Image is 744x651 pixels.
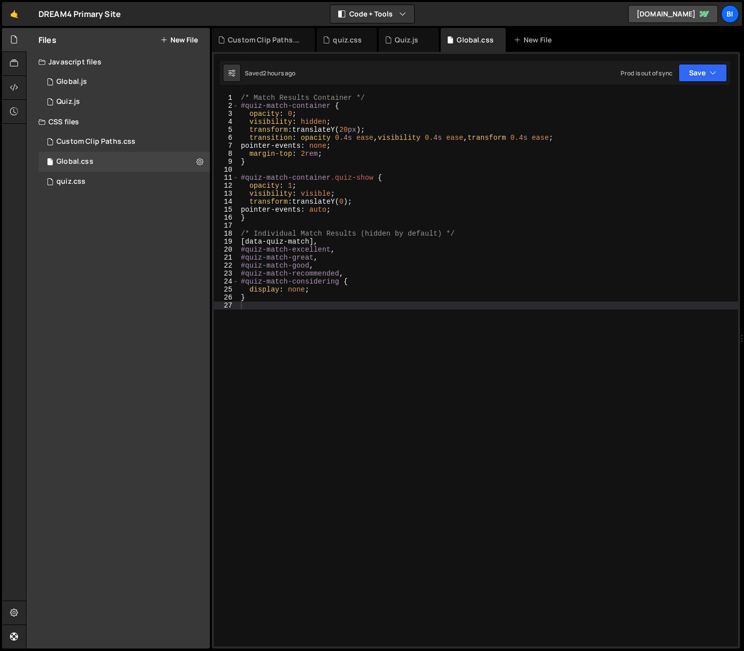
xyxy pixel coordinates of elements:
[214,198,239,206] div: 14
[214,230,239,238] div: 18
[214,102,239,110] div: 2
[721,5,739,23] a: Bi
[214,214,239,222] div: 16
[214,270,239,278] div: 23
[263,69,296,77] div: 2 hours ago
[214,174,239,182] div: 11
[214,134,239,142] div: 6
[214,182,239,190] div: 12
[214,158,239,166] div: 9
[38,72,210,92] div: 16933/46376.js
[214,118,239,126] div: 4
[214,94,239,102] div: 1
[395,35,418,45] div: Quiz.js
[214,294,239,302] div: 26
[333,35,362,45] div: quiz.css
[26,52,210,72] div: Javascript files
[2,2,26,26] a: 🤙
[26,112,210,132] div: CSS files
[214,302,239,310] div: 27
[514,35,556,45] div: New File
[214,150,239,158] div: 8
[214,238,239,246] div: 19
[679,64,727,82] button: Save
[214,206,239,214] div: 15
[38,92,210,112] div: 16933/46729.js
[56,177,85,186] div: quiz.css
[214,190,239,198] div: 13
[214,110,239,118] div: 3
[628,5,718,23] a: [DOMAIN_NAME]
[214,262,239,270] div: 22
[214,126,239,134] div: 5
[214,222,239,230] div: 17
[38,152,210,172] div: 16933/46377.css
[457,35,494,45] div: Global.css
[214,278,239,286] div: 24
[38,8,121,20] div: DREAM4 Primary Site
[214,166,239,174] div: 10
[38,34,56,45] h2: Files
[56,137,135,146] div: Custom Clip Paths.css
[38,132,210,152] div: 16933/47116.css
[56,77,87,86] div: Global.js
[228,35,303,45] div: Custom Clip Paths.css
[214,254,239,262] div: 21
[621,69,673,77] div: Prod is out of sync
[330,5,414,23] button: Code + Tools
[56,97,80,106] div: Quiz.js
[214,142,239,150] div: 7
[214,286,239,294] div: 25
[56,157,93,166] div: Global.css
[245,69,296,77] div: Saved
[160,36,198,44] button: New File
[214,246,239,254] div: 20
[38,172,210,192] div: 16933/46731.css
